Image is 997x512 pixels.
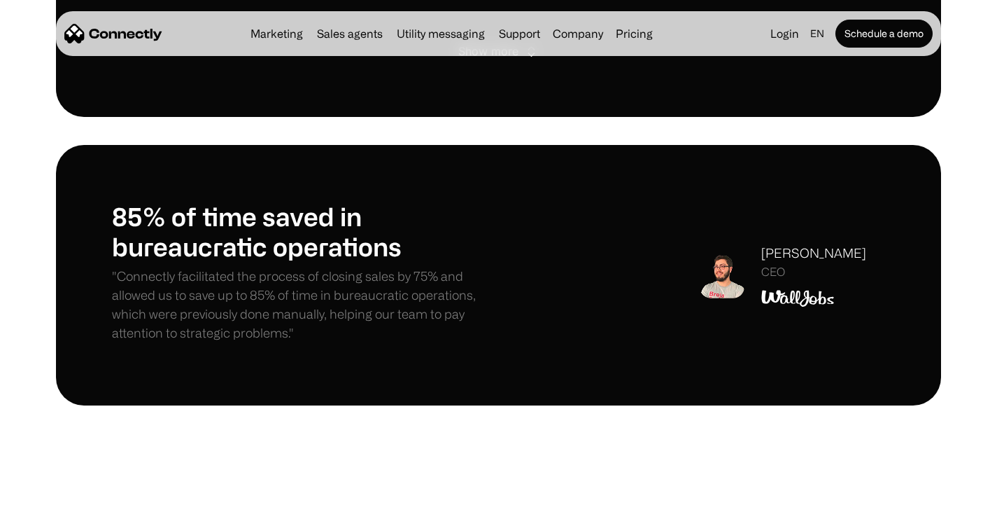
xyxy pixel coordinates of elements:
a: Utility messaging [391,28,490,39]
a: Pricing [610,28,658,39]
p: "Connectly facilitated the process of closing sales by 75% and allowed us to save up to 85% of ti... [112,267,499,343]
aside: Language selected: English [14,486,84,507]
div: Company [553,24,603,43]
a: Schedule a demo [835,20,933,48]
a: Marketing [245,28,309,39]
div: [PERSON_NAME] [761,244,866,263]
a: Login [765,24,805,43]
h1: 85% of time saved in bureaucratic operations [112,201,499,261]
a: Support [493,28,546,39]
div: Company [549,24,607,43]
div: en [810,24,824,43]
div: en [805,24,833,43]
a: Sales agents [311,28,388,39]
ul: Language list [28,487,84,507]
div: CEO [761,265,866,279]
a: home [64,23,162,44]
